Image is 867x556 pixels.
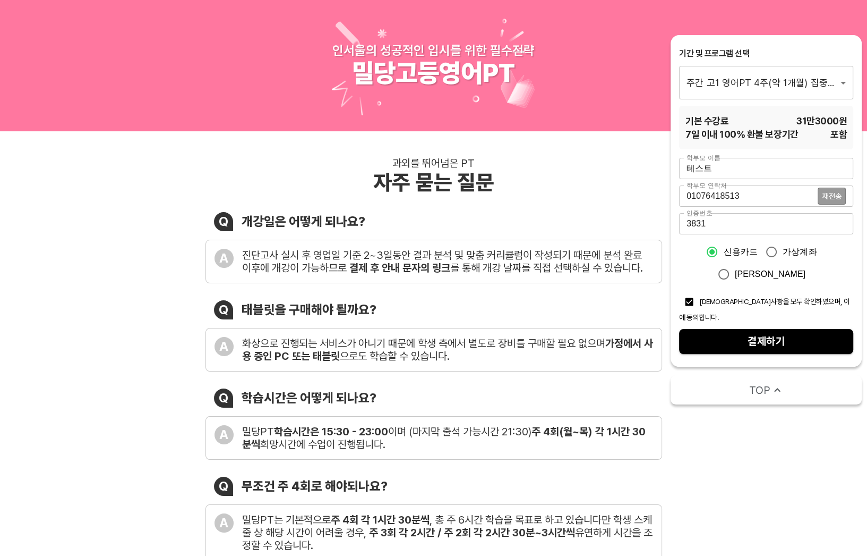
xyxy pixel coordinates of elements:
span: 기본 수강료 [685,114,728,128]
button: 재전송 [818,188,846,205]
span: [DEMOGRAPHIC_DATA]사항을 모두 확인하였으며, 이에 동의합니다. [679,297,850,322]
span: 결제하기 [688,332,845,351]
b: 결제 후 안내 문자의 링크 [349,262,450,274]
span: 31만3000 원 [796,114,847,128]
span: 7 일 이내 100% 환불 보장기간 [685,128,798,141]
div: A [214,513,234,533]
div: 진단고사 실시 후 영업일 기준 2~3일동안 결과 분석 및 맞춤 커리큘럼이 작성되기 때문에 분석 완료 이후에 개강이 가능하므로 를 통해 개강 날짜를 직접 선택하실 수 있습니다. [242,249,653,274]
span: 가상계좌 [783,246,817,258]
input: 학부모 이름을 입력해주세요 [679,158,853,179]
b: 주 4회 각 1시간 30분씩 [331,513,430,526]
div: 학습시간은 어떻게 되나요? [242,390,376,406]
div: 화상으로 진행되는 서비스가 아니기 때문에 학생 측에서 별도로 장비를 구매할 필요 없으며 으로도 학습할 수 있습니다. [242,337,653,363]
span: [PERSON_NAME] [735,268,806,281]
button: 결제하기 [679,329,853,354]
div: 과외를 뛰어넘은 PT [392,157,475,170]
button: TOP [671,375,862,405]
span: 포함 [830,128,847,141]
div: Q [214,477,233,496]
div: 개강일은 어떻게 되나요? [242,214,365,229]
div: Q [214,300,233,319]
div: 밀당PT 이며 (마지막 출석 가능시간 21:30) 희망시간에 수업이 진행됩니다. [242,425,653,451]
div: 무조건 주 4회로 해야되나요? [242,478,388,494]
div: A [214,425,234,444]
span: TOP [749,383,770,398]
div: 태블릿을 구매해야 될까요? [242,302,376,317]
div: 인서울의 성공적인 입시를 위한 필수전략 [332,43,535,58]
div: A [214,249,234,268]
span: 신용카드 [723,246,758,258]
b: 학습시간은 15:30 - 23:00 [274,425,388,438]
b: 가정에서 사용 중인 PC 또는 태블릿 [242,337,653,363]
div: 기간 및 프로그램 선택 [679,48,853,60]
div: Q [214,389,233,408]
div: 자주 묻는 질문 [373,170,494,195]
div: 밀당PT는 기본적으로 , 총 주 6시간 학습을 목표로 하고 있습니다만 학생 스케줄 상 해당 시간이 어려울 경우, 유연하게 시간을 조정할 수 있습니다. [242,513,653,552]
div: Q [214,212,233,231]
div: A [214,337,234,356]
b: 주 4회(월~목) 각 1시간 30분씩 [242,425,646,451]
div: 주간 고1 영어PT 4주(약 1개월) 집중관리 [679,66,853,99]
span: 재전송 [822,192,841,200]
div: 밀당고등영어PT [352,58,515,89]
input: 학부모 연락처를 입력해주세요 [679,186,818,207]
b: 주 3회 각 2시간 / 주 2회 각 2시간 30분~3시간씩 [369,526,575,539]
